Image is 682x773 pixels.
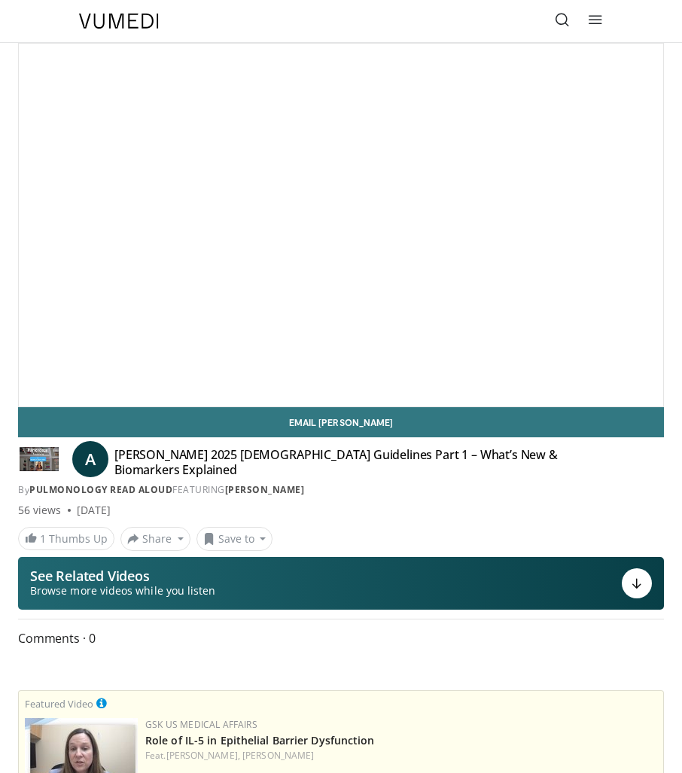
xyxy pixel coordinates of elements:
a: 1 Thumbs Up [18,527,114,550]
a: [PERSON_NAME] [225,483,305,496]
a: A [72,441,108,477]
span: Browse more videos while you listen [30,583,215,598]
a: Email [PERSON_NAME] [18,407,664,437]
span: Comments 0 [18,628,664,648]
div: [DATE] [77,503,111,518]
a: Role of IL-5 in Epithelial Barrier Dysfunction [145,733,375,747]
h4: [PERSON_NAME] 2025 [DEMOGRAPHIC_DATA] Guidelines Part 1 – What’s New & Biomarkers Explained [114,447,574,477]
span: 56 views [18,503,62,518]
button: See Related Videos Browse more videos while you listen [18,557,664,610]
div: Feat. [145,749,657,762]
img: VuMedi Logo [79,14,159,29]
div: By FEATURING [18,483,664,497]
button: Save to [196,527,273,551]
a: [PERSON_NAME] [242,749,314,762]
small: Featured Video [25,697,93,711]
video-js: Video Player [19,44,663,406]
a: Pulmonology Read Aloud [29,483,172,496]
span: 1 [40,531,46,546]
img: Pulmonology Read Aloud [18,447,60,471]
a: GSK US Medical Affairs [145,718,257,731]
p: See Related Videos [30,568,215,583]
button: Share [120,527,190,551]
a: [PERSON_NAME], [166,749,240,762]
